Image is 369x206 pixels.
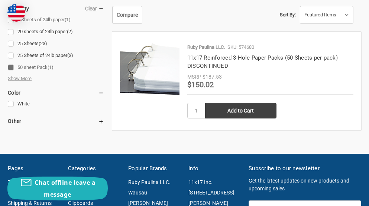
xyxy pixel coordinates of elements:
button: Chat offline leave a message [7,177,108,200]
a: Clear [85,6,97,12]
p: Ruby Paulina LLC. [187,44,225,51]
a: Ruby Paulina LLC. [128,179,171,185]
h5: Popular Brands [128,164,181,173]
a: Compare [112,6,142,24]
iframe: Google Customer Reviews [308,186,369,206]
a: 5 Sheets of 24lb paper [8,15,104,25]
h5: Pages [8,164,60,173]
a: 50 sheet Pack [8,63,104,73]
a: White [8,99,104,109]
h5: Categories [68,164,120,173]
span: Chat offline leave a message [35,178,96,199]
img: duty and tax information for United States [7,4,25,22]
a: [PERSON_NAME] [128,200,168,206]
label: Sort By: [280,9,296,20]
span: (3) [67,53,73,58]
a: Wausau [128,190,147,196]
img: 11x17 Reinforced 3-Hole Paper Packs (50 Sheets per pack) DISCONTINUED [120,39,179,99]
h5: Capacity [8,4,104,13]
span: (1) [48,64,54,70]
span: $150.02 [187,80,214,89]
a: 25 Sheets [8,39,104,49]
a: 25 Sheets of 24lb paper [8,51,104,61]
span: (23) [39,41,47,46]
span: (2) [67,29,73,34]
a: 20 sheets of 24lb paper [8,27,104,37]
a: Clipboards [68,200,93,206]
span: $187.53 [203,74,222,80]
p: SKU: 574680 [227,44,254,51]
span: (1) [65,17,71,22]
h5: Other [8,117,104,126]
span: Show More [8,75,32,82]
a: Shipping & Returns [8,200,52,206]
input: Add to Cart [205,103,276,118]
div: MSRP [187,73,201,81]
p: Get the latest updates on new products and upcoming sales [249,177,361,193]
h5: Info [188,164,241,173]
a: 11x17 Reinforced 3-Hole Paper Packs (50 Sheets per pack) DISCONTINUED [187,54,338,70]
h5: Color [8,88,104,97]
h5: Subscribe to our newsletter [249,164,361,173]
